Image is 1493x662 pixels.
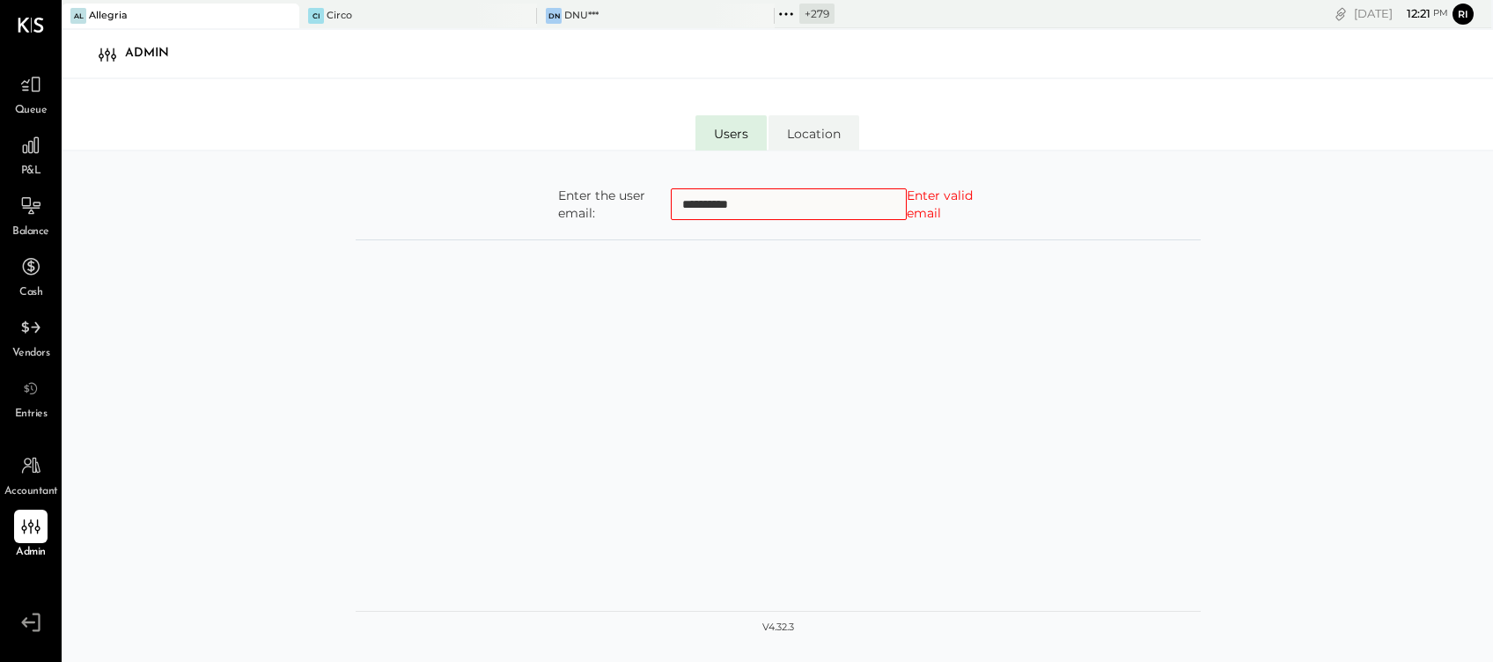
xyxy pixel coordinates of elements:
div: Circo [327,9,352,23]
div: DN [546,8,562,24]
li: Users [695,115,767,151]
div: v 4.32.3 [762,621,794,635]
span: Balance [12,224,49,240]
a: Queue [1,68,61,119]
span: 12 : 21 [1395,5,1430,22]
button: Ri [1453,4,1474,25]
li: Location [769,115,859,151]
span: Entries [15,407,48,423]
a: Accountant [1,449,61,500]
div: Admin [125,40,187,68]
a: Entries [1,371,61,423]
div: Ci [308,8,324,24]
span: Queue [15,103,48,119]
span: Cash [19,285,42,301]
span: Enter valid email [907,187,998,222]
span: P&L [21,164,41,180]
div: Allegria [89,9,128,23]
span: pm [1433,7,1448,19]
div: + 279 [799,4,835,24]
span: Admin [16,545,46,561]
div: copy link [1332,4,1350,23]
a: P&L [1,129,61,180]
a: Admin [1,510,61,561]
a: Vendors [1,311,61,362]
span: Accountant [4,484,58,500]
label: Enter the user email: [558,187,671,222]
div: [DATE] [1354,5,1448,22]
span: Vendors [12,346,50,362]
a: Cash [1,250,61,301]
a: Balance [1,189,61,240]
div: Al [70,8,86,24]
